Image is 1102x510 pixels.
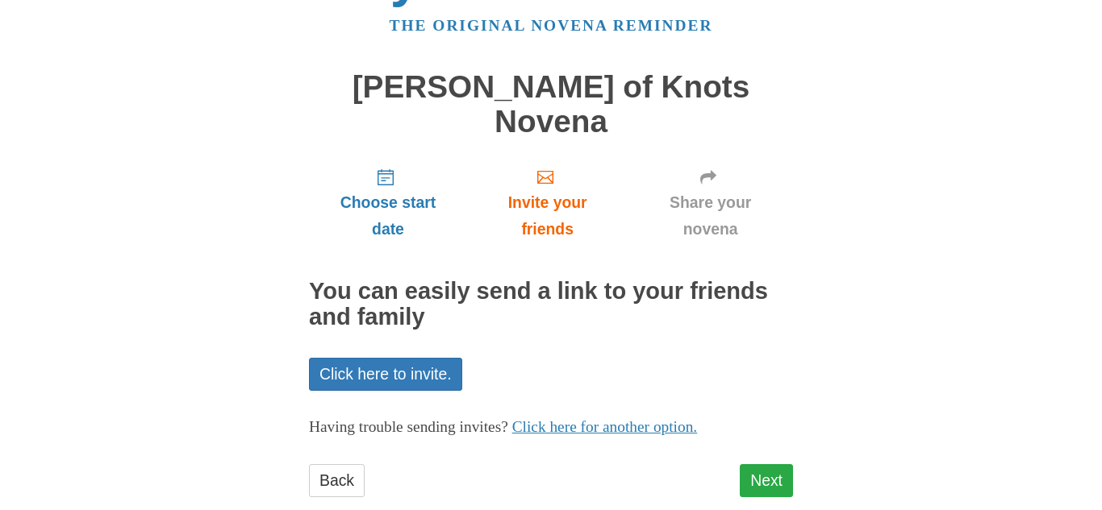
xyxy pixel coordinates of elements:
[483,189,612,243] span: Invite your friends
[467,155,628,251] a: Invite your friends
[390,17,713,34] a: The original novena reminder
[740,464,793,497] a: Next
[628,155,793,251] a: Share your novena
[512,418,698,435] a: Click here for another option.
[309,70,793,139] h1: [PERSON_NAME] of Knots Novena
[309,358,462,391] a: Click here to invite.
[309,155,467,251] a: Choose start date
[325,189,451,243] span: Choose start date
[644,189,777,243] span: Share your novena
[309,279,793,330] h2: You can easily send a link to your friends and family
[309,464,365,497] a: Back
[309,418,508,435] span: Having trouble sending invites?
